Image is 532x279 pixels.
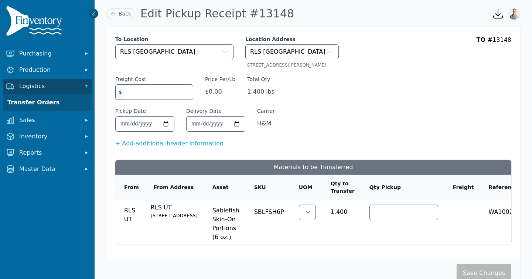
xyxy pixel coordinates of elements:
span: RLS [GEOGRAPHIC_DATA] [120,47,195,56]
button: Reports [3,145,92,160]
h3: Materials to be Transferred [115,160,511,175]
th: Asset [204,175,245,200]
th: From [115,175,145,200]
button: Production [3,63,92,77]
img: Joshua Benton [508,8,520,20]
span: Sablefish Skin-On Portions (6 oz.) [212,203,239,242]
span: Carrier [257,107,275,115]
button: + Add additional header information [115,139,224,148]
h1: Edit Pickup Receipt #13148 [140,7,294,20]
div: 13148 [477,36,511,68]
th: UOM [290,175,322,200]
label: Total Qty [247,75,274,83]
span: Sales [19,116,78,125]
th: Freight [444,175,480,200]
button: RLS [GEOGRAPHIC_DATA] [245,44,339,59]
span: Reports [19,148,78,157]
button: Inventory [3,129,92,144]
span: H&M [257,119,275,128]
a: Back [106,8,134,19]
span: RLS UT [151,204,198,219]
img: Finventory [6,6,65,39]
div: [STREET_ADDRESS][PERSON_NAME] [245,62,339,68]
span: Inventory [19,132,78,141]
span: $ [116,85,125,100]
button: Logistics [3,79,92,94]
span: Master Data [19,165,78,174]
span: RLS [GEOGRAPHIC_DATA] [250,47,325,56]
span: Purchasing [19,49,78,58]
button: RLS [GEOGRAPHIC_DATA] [115,44,233,59]
label: Delivery Date [186,107,222,115]
th: Qty to Transfer [322,175,361,200]
label: To Location [115,36,233,43]
th: Qty Pickup [361,175,444,200]
span: Production [19,65,78,74]
label: Freight Cost [115,75,146,83]
label: Pickup Date [115,107,146,115]
small: [STREET_ADDRESS] [151,212,198,219]
label: Price Per/Lb [205,75,235,83]
span: 1,400 [331,203,355,216]
button: Sales [3,113,92,128]
td: SBLFSH6P [245,200,290,245]
a: Transfer Orders [4,95,90,110]
span: Logistics [19,82,78,91]
span: $0.00 [205,87,235,96]
th: SKU [245,175,290,200]
span: TO # [477,36,493,43]
span: RLS UT [124,203,139,224]
th: From Address [145,175,204,200]
label: Location Address [245,36,339,43]
button: Purchasing [3,46,92,61]
button: Master Data [3,162,92,177]
span: 1,400 lbs [247,87,274,96]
